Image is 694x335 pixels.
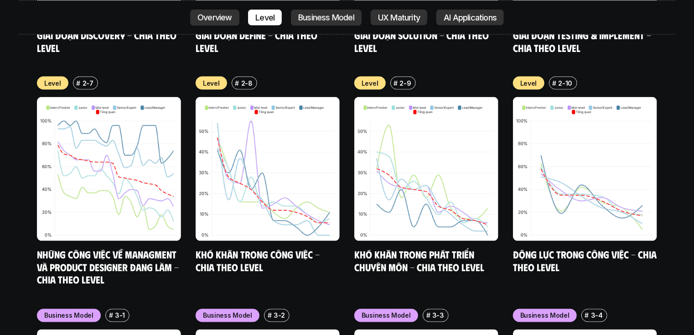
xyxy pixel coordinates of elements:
[520,78,537,88] p: Level
[235,80,239,87] h6: #
[203,78,220,88] p: Level
[426,312,430,319] h6: #
[196,248,322,273] a: Khó khăn trong công việc - Chia theo Level
[513,16,653,54] a: Product Designer làm gì trong giai đoạn Testing & Implement - Chia theo Level
[44,78,61,88] p: Level
[591,311,603,320] p: 3-4
[585,312,589,319] h6: #
[109,312,113,319] h6: #
[513,248,659,273] a: Động lực trong công việc - Chia theo Level
[83,78,93,88] p: 2-7
[354,248,484,273] a: Khó khăn trong phát triển chuyên môn - Chia theo level
[432,311,444,320] p: 3-3
[190,9,239,26] a: Overview
[436,9,504,26] a: AI Applications
[559,78,573,88] p: 2-10
[400,78,411,88] p: 2-9
[520,311,570,320] p: Business Model
[371,9,427,26] a: UX Maturity
[354,16,494,54] a: Product Designer làm gì trong giai đoạn Solution - Chia theo Level
[77,80,81,87] h6: #
[291,9,362,26] a: Business Model
[241,78,253,88] p: 2-8
[196,16,336,54] a: Product Designer làm gì trong giai đoạn Define - Chia theo Level
[362,78,378,88] p: Level
[362,311,411,320] p: Business Model
[37,16,179,54] a: Product Designer làm gì trong giai đoạn Discovery - Chia theo Level
[394,80,398,87] h6: #
[255,13,274,22] p: Level
[553,80,557,87] h6: #
[37,248,181,286] a: Những công việc về Managment và Product Designer đang làm - Chia theo Level
[378,13,420,22] p: UX Maturity
[444,13,497,22] p: AI Applications
[274,311,285,320] p: 3-2
[203,311,252,320] p: Business Model
[115,311,125,320] p: 3-1
[298,13,354,22] p: Business Model
[268,312,272,319] h6: #
[44,311,93,320] p: Business Model
[248,9,282,26] a: Level
[197,13,232,22] p: Overview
